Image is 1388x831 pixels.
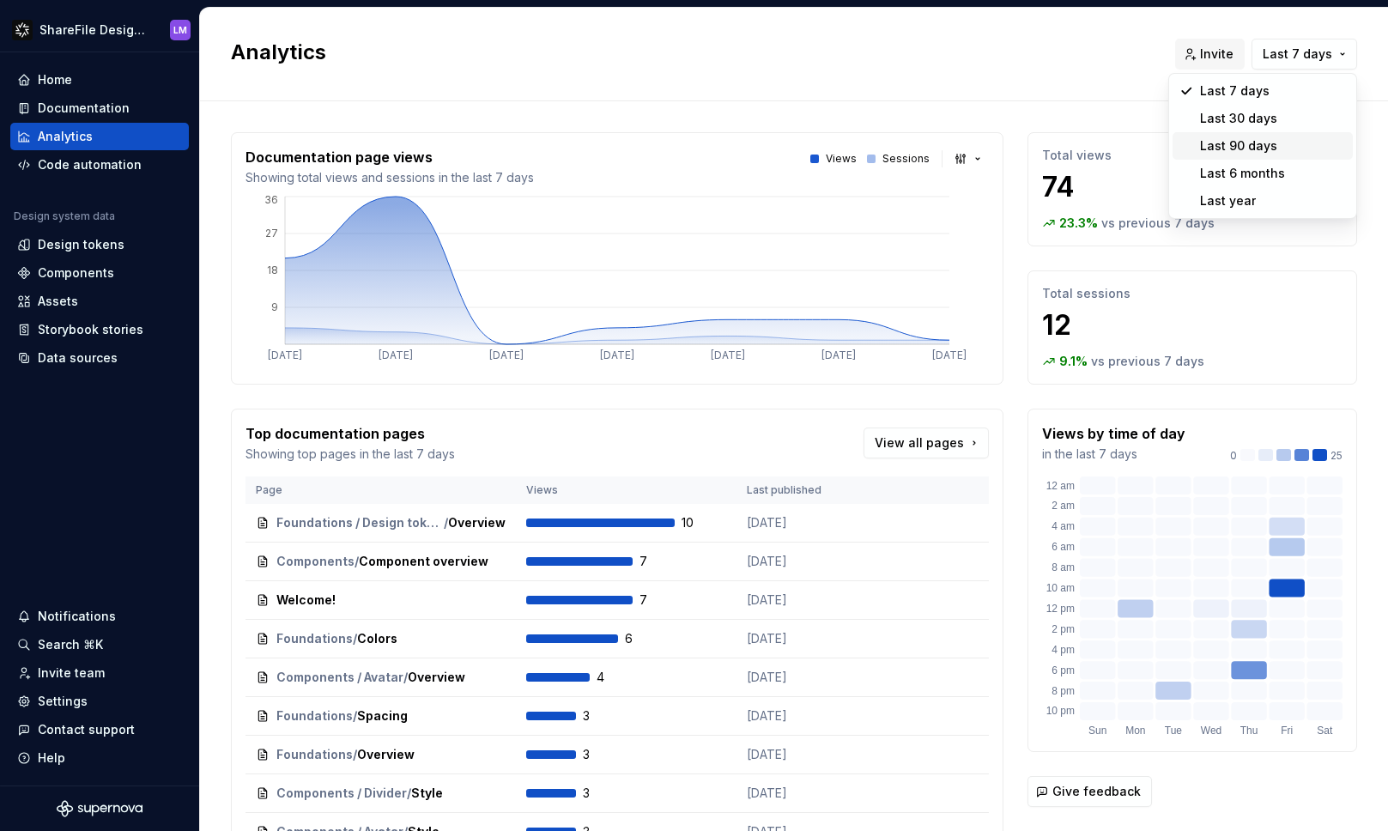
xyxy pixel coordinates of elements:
div: Last 90 days [1200,137,1277,155]
div: Suggestions [1169,74,1356,218]
div: Last 7 days [1200,82,1270,100]
div: Last year [1200,192,1256,209]
div: Last 30 days [1200,110,1277,127]
div: Last 6 months [1200,165,1285,182]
